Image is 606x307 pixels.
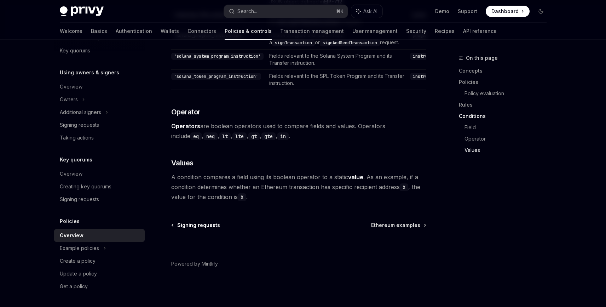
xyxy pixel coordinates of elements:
a: Wallets [161,23,179,40]
div: Overview [60,231,83,240]
a: Support [458,8,477,15]
strong: Operators [171,123,200,130]
td: Fields relevant to the Solana System Program and its Transfer instruction. [266,50,407,70]
a: Demo [435,8,449,15]
a: Authentication [116,23,152,40]
div: Signing requests [60,195,99,204]
code: in [277,132,289,140]
a: Field [464,122,552,133]
a: Overview [54,167,145,180]
img: dark logo [60,6,104,16]
a: Creating key quorums [54,180,145,193]
button: Ask AI [351,5,382,18]
a: Taking actions [54,131,145,144]
code: signTransaction [272,39,315,46]
span: Values [171,158,194,168]
code: gte [261,132,276,140]
a: Policies [459,76,552,88]
h5: Using owners & signers [60,68,119,77]
a: Ethereum examples [371,222,426,229]
a: Update a policy [54,267,145,280]
a: Welcome [60,23,82,40]
strong: value [348,174,363,181]
div: Overview [60,170,82,178]
span: Ethereum examples [371,222,420,229]
a: Security [406,23,426,40]
code: X [238,193,246,201]
div: Overview [60,83,82,91]
span: Signing requests [177,222,220,229]
code: eq [190,132,202,140]
a: Policy evaluation [464,88,552,99]
h5: Key quorums [60,155,92,164]
div: Update a policy [60,269,97,278]
a: Basics [91,23,107,40]
code: gt [248,132,260,140]
div: Signing requests [60,121,99,129]
code: instructionName [410,53,453,60]
code: 'solana_token_program_instruction' [171,73,261,80]
span: A condition compares a field using its boolean operator to a static . As an example, if a conditi... [171,172,426,202]
button: Toggle dark mode [535,6,547,17]
code: neq [203,132,218,140]
h5: Policies [60,217,80,226]
div: Creating key quorums [60,182,111,191]
a: User management [352,23,398,40]
a: Get a policy [54,280,145,293]
button: Search...⌘K [224,5,348,18]
span: Ask AI [363,8,377,15]
code: lt [219,132,231,140]
a: API reference [463,23,497,40]
a: Connectors [187,23,216,40]
span: Dashboard [491,8,519,15]
a: Powered by Mintlify [171,260,218,267]
a: Create a policy [54,255,145,267]
a: Signing requests [54,193,145,206]
div: Additional signers [60,108,101,116]
span: ⌘ K [336,8,344,14]
div: Taking actions [60,133,94,142]
a: Overview [54,80,145,93]
td: Fields relevant to the SPL Token Program and its Transfer instruction. [266,70,407,90]
code: X [400,183,408,191]
div: Example policies [60,244,99,252]
span: On this page [466,54,498,62]
a: Rules [459,99,552,110]
a: Signing requests [172,222,220,229]
span: Operator [171,107,201,117]
a: Dashboard [486,6,530,17]
div: Create a policy [60,257,96,265]
span: are boolean operators used to compare fields and values. Operators include , , , , , , . [171,121,426,141]
a: Recipes [435,23,455,40]
code: lte [232,132,247,140]
div: Owners [60,95,78,104]
a: Overview [54,229,145,242]
a: Transaction management [280,23,344,40]
code: instructionName [410,73,453,80]
a: Concepts [459,65,552,76]
div: Search... [237,7,257,16]
a: Signing requests [54,119,145,131]
div: Get a policy [60,282,88,291]
a: Values [464,144,552,156]
a: Conditions [459,110,552,122]
code: signAndSendTransaction [320,39,380,46]
a: Operator [464,133,552,144]
code: 'solana_system_program_instruction' [171,53,264,60]
a: Policies & controls [225,23,272,40]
